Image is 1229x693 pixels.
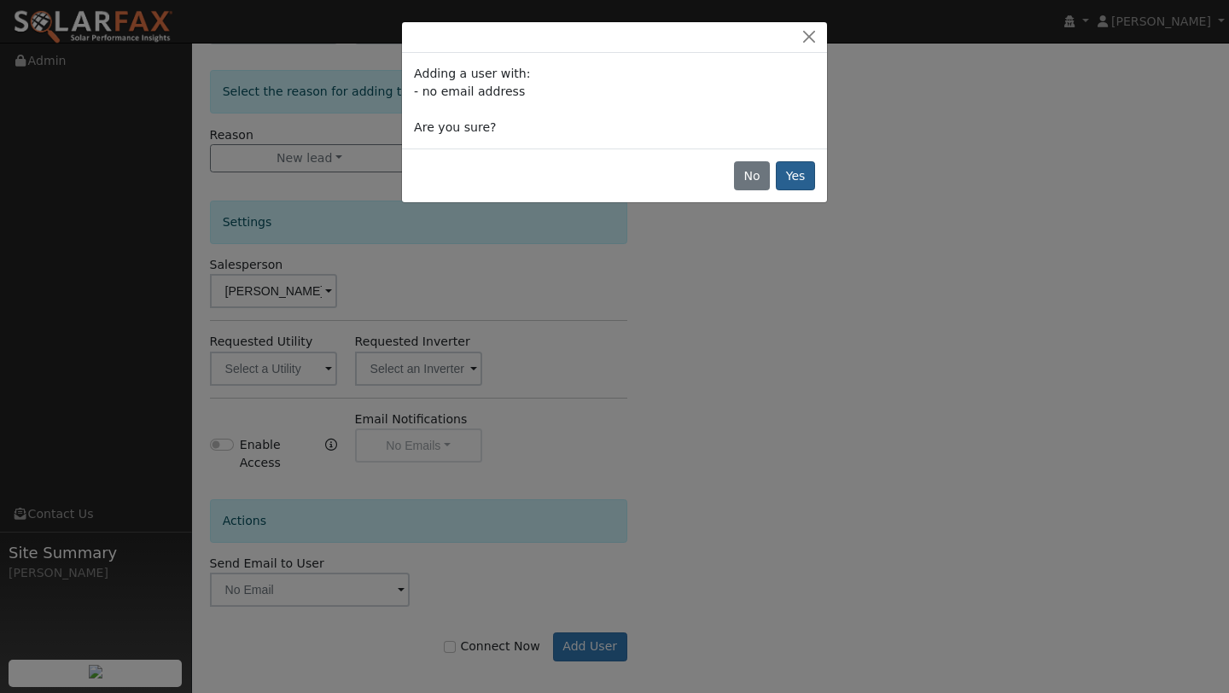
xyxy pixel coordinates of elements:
[414,120,496,134] span: Are you sure?
[414,67,530,80] span: Adding a user with:
[797,28,821,46] button: Close
[776,161,815,190] button: Yes
[734,161,770,190] button: No
[414,84,525,98] span: - no email address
